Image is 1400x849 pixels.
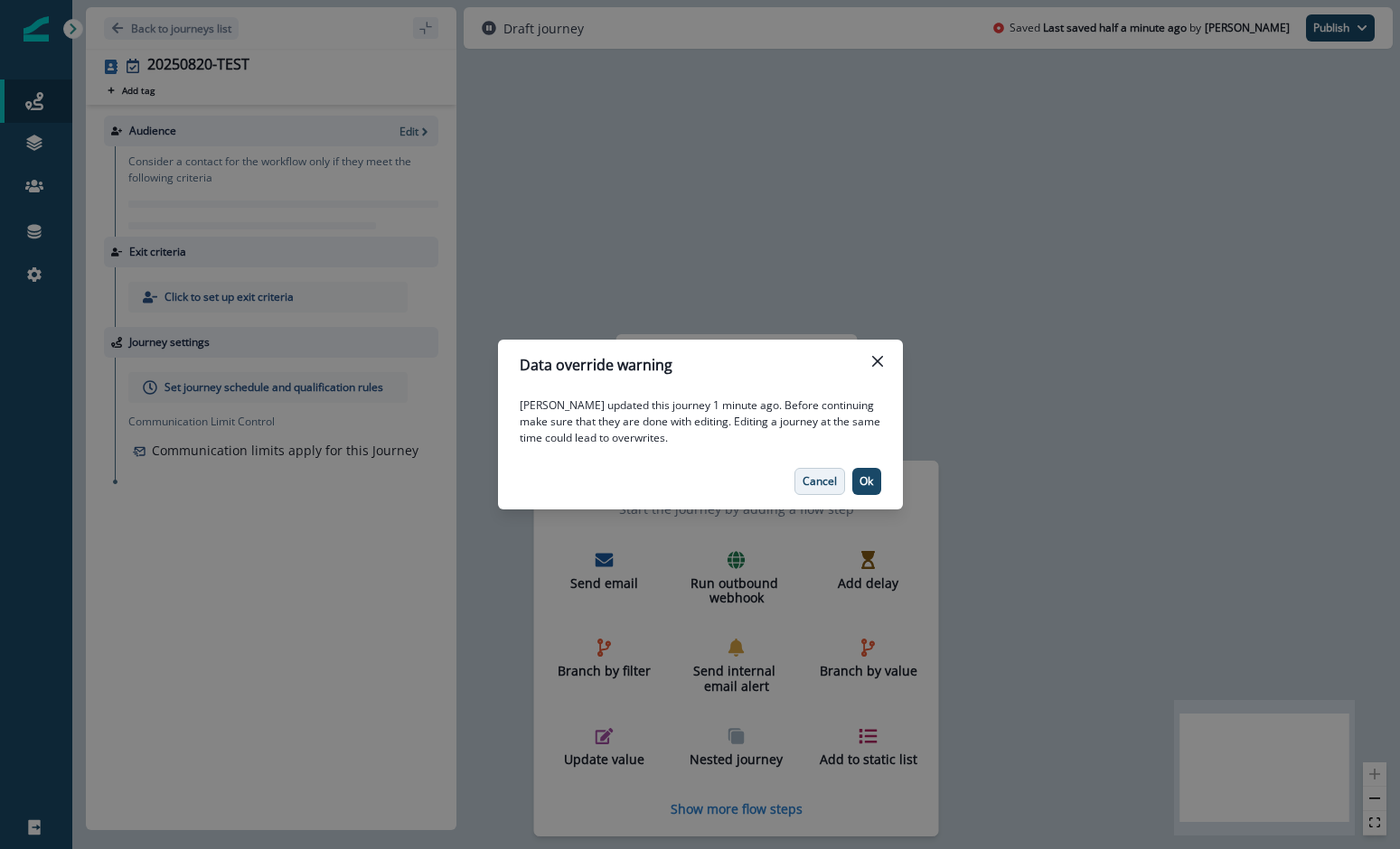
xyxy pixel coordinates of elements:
p: Cancel [803,475,837,488]
button: Close [863,347,892,376]
p: [PERSON_NAME] updated this journey 1 minute ago. Before continuing make sure that they are done w... [520,397,881,446]
button: Cancel [794,468,845,495]
p: Ok [860,475,873,488]
p: Data override warning [520,354,672,376]
button: Ok [852,468,881,495]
